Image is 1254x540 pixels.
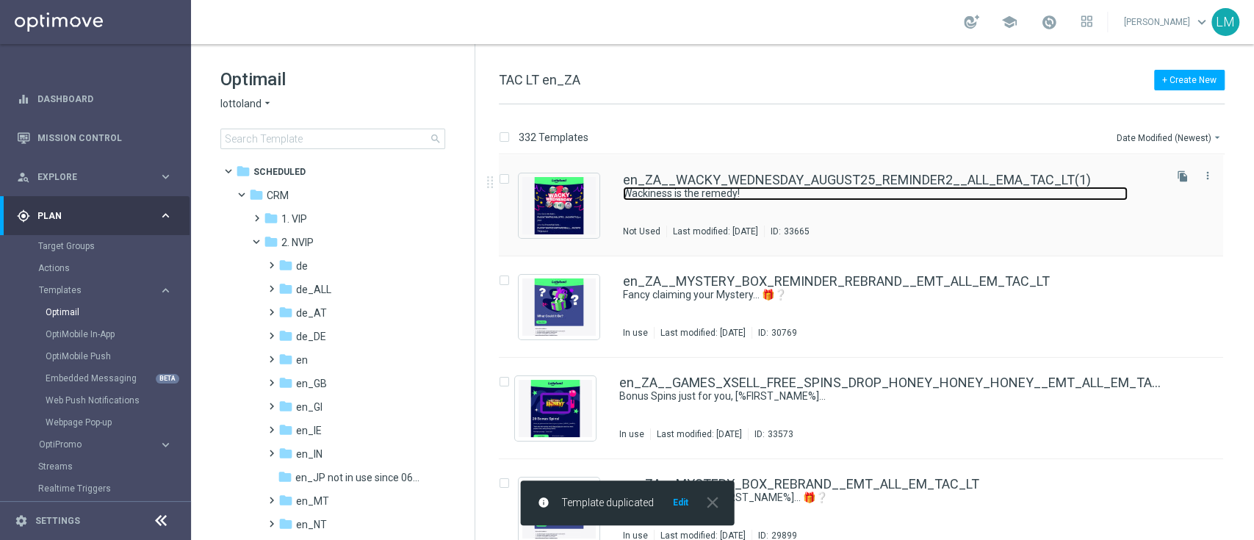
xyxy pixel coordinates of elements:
[264,234,278,249] i: folder
[46,395,153,406] a: Web Push Notifications
[220,97,273,111] button: lottoland arrow_drop_down
[35,516,80,525] a: Settings
[623,187,1128,201] a: Wackiness is the remedy!
[671,497,690,508] button: Edit
[46,389,190,411] div: Web Push Notifications
[278,399,293,414] i: folder
[278,493,293,508] i: folder
[1202,170,1214,181] i: more_vert
[296,377,327,390] span: en_GB
[39,286,159,295] div: Templates
[1115,129,1225,146] button: Date Modified (Newest)arrow_drop_down
[17,118,173,157] div: Mission Control
[278,352,293,367] i: folder
[46,323,190,345] div: OptiMobile In-App
[619,389,1161,403] div: Bonus Spins just for you, [%FIRST_NAME%]...
[768,428,793,440] div: 33573
[296,306,327,320] span: de_AT
[159,438,173,452] i: keyboard_arrow_right
[484,155,1251,256] div: Press SPACE to select this row.
[278,375,293,390] i: folder
[623,226,660,237] div: Not Used
[17,209,30,223] i: gps_fixed
[253,165,306,179] span: Scheduled
[484,358,1251,459] div: Press SPACE to select this row.
[38,235,190,257] div: Target Groups
[37,79,173,118] a: Dashboard
[17,170,30,184] i: person_search
[46,328,153,340] a: OptiMobile In-App
[17,170,159,184] div: Explore
[16,93,173,105] button: equalizer Dashboard
[1177,170,1189,182] i: file_copy
[159,209,173,223] i: keyboard_arrow_right
[39,440,144,449] span: OptiPromo
[37,173,159,181] span: Explore
[278,516,293,531] i: folder
[1173,167,1192,186] button: file_copy
[37,212,159,220] span: Plan
[278,422,293,437] i: folder
[703,493,722,512] i: close
[623,173,1091,187] a: en_ZA__WACKY_WEDNESDAY_AUGUST25_REMINDER2__ALL_EMA_TAC_LT(1)
[623,275,1050,288] a: en_ZA__MYSTERY_BOX_REMINDER_REBRAND__EMT_ALL_EM_TAC_LT
[278,469,292,484] i: folder
[278,305,293,320] i: folder
[1001,14,1017,30] span: school
[519,380,592,437] img: 33573.jpeg
[39,440,159,449] div: OptiPromo
[15,514,28,528] i: settings
[651,428,748,440] div: Last modified: [DATE]
[38,279,190,433] div: Templates
[296,494,329,508] span: en_MT
[159,284,173,298] i: keyboard_arrow_right
[522,177,596,234] img: 33665.jpeg
[784,226,810,237] div: 33665
[764,226,810,237] div: ID:
[16,171,173,183] button: person_search Explore keyboard_arrow_right
[623,478,979,491] a: en_ZA__MYSTERY_BOX_REBRAND__EMT_ALL_EM_TAC_LT
[538,497,549,508] i: info
[655,327,752,339] div: Last modified: [DATE]
[484,256,1251,358] div: Press SPACE to select this row.
[17,79,173,118] div: Dashboard
[1200,167,1215,184] button: more_vert
[702,497,722,508] button: close
[619,376,1161,389] a: en_ZA__GAMES_XSELL_FREE_SPINS_DROP_HONEY_HONEY_HONEY__EMT_ALL_EM_TAC_LT
[38,262,153,274] a: Actions
[1211,132,1223,143] i: arrow_drop_down
[38,439,173,450] div: OptiPromo keyboard_arrow_right
[38,284,173,296] button: Templates keyboard_arrow_right
[220,68,445,91] h1: Optimail
[16,210,173,222] div: gps_fixed Plan keyboard_arrow_right
[771,327,797,339] div: 30769
[623,327,648,339] div: In use
[220,97,262,111] span: lottoland
[38,257,190,279] div: Actions
[37,118,173,157] a: Mission Control
[296,283,331,296] span: de_ALL
[236,164,251,179] i: folder
[296,518,327,531] span: en_NT
[623,491,1161,505] div: I wonder what it is, [%FIRST_NAME%]... 🎁❔
[278,446,293,461] i: folder
[38,461,153,472] a: Streams
[499,72,580,87] span: TAC LT en_ZA
[264,211,278,226] i: folder
[159,170,173,184] i: keyboard_arrow_right
[38,478,190,500] div: Realtime Triggers
[619,389,1128,403] a: Bonus Spins just for you, [%FIRST_NAME%]...
[262,97,273,111] i: arrow_drop_down
[296,400,322,414] span: en_GI
[667,226,764,237] div: Last modified: [DATE]
[278,258,293,273] i: folder
[296,353,308,367] span: en
[16,132,173,144] button: Mission Control
[296,447,322,461] span: en_IN
[46,372,153,384] a: Embedded Messaging
[1154,70,1225,90] button: + Create New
